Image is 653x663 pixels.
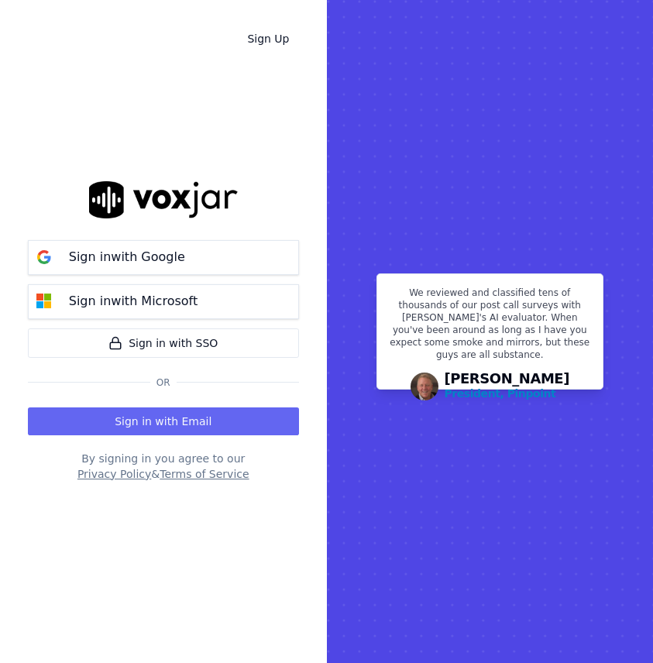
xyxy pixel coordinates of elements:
img: Avatar [411,373,438,400]
p: Sign in with Google [69,248,185,266]
a: Sign Up [235,25,301,53]
p: Sign in with Microsoft [69,292,198,311]
button: Sign inwith Google [28,240,299,275]
img: microsoft Sign in button [29,286,60,317]
button: Sign inwith Microsoft [28,284,299,319]
button: Privacy Policy [77,466,151,482]
button: Sign in with Email [28,407,299,435]
span: Or [150,376,177,389]
img: google Sign in button [29,242,60,273]
p: We reviewed and classified tens of thousands of our post call surveys with [PERSON_NAME]'s AI eva... [387,287,594,367]
a: Sign in with SSO [28,328,299,358]
button: Terms of Service [160,466,249,482]
div: By signing in you agree to our & [28,451,299,482]
p: President, Pinpoint [445,386,556,401]
img: logo [89,181,238,218]
div: [PERSON_NAME] [445,372,570,401]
